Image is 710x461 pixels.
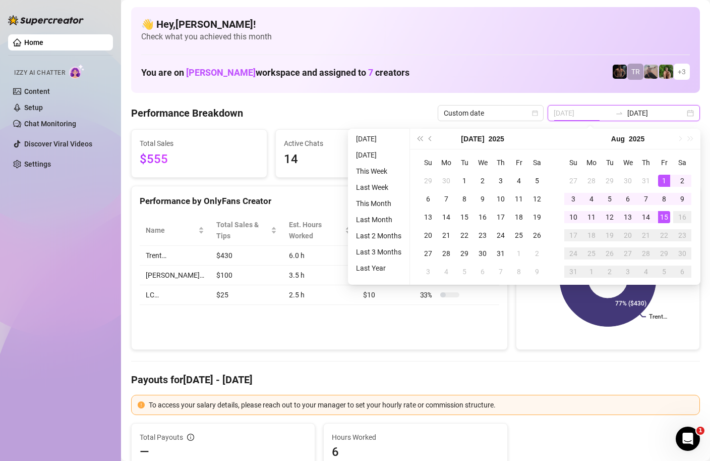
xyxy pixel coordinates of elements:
[495,175,507,187] div: 3
[649,314,667,321] text: Trent…
[284,150,403,169] span: 14
[637,226,655,244] td: 2025-08-21
[216,219,269,241] span: Total Sales & Tips
[631,66,640,77] span: TR
[477,229,489,241] div: 23
[419,226,437,244] td: 2025-07-20
[420,289,436,300] span: 33 %
[655,153,673,172] th: Fr
[658,247,670,260] div: 29
[440,175,452,187] div: 30
[495,229,507,241] div: 24
[567,266,579,278] div: 31
[619,172,637,190] td: 2025-07-30
[352,133,405,145] li: [DATE]
[582,244,601,263] td: 2025-08-25
[141,31,690,42] span: Check what you achieved this month
[140,266,210,285] td: [PERSON_NAME]…
[477,175,489,187] div: 2
[658,193,670,205] div: 8
[673,244,691,263] td: 2025-08-30
[455,190,474,208] td: 2025-07-08
[474,244,492,263] td: 2025-07-30
[458,211,470,223] div: 15
[440,211,452,223] div: 14
[585,266,598,278] div: 1
[140,432,183,443] span: Total Payouts
[611,129,625,149] button: Choose a month
[627,108,685,119] input: End date
[622,175,634,187] div: 30
[564,172,582,190] td: 2025-07-27
[554,108,611,119] input: Start date
[676,193,688,205] div: 9
[474,208,492,226] td: 2025-07-16
[585,211,598,223] div: 11
[673,226,691,244] td: 2025-08-23
[187,434,194,441] span: info-circle
[141,67,409,78] h1: You are on workspace and assigned to creators
[458,247,470,260] div: 29
[567,193,579,205] div: 3
[678,66,686,77] span: + 3
[138,401,145,408] span: exclamation-circle
[619,226,637,244] td: 2025-08-20
[528,244,546,263] td: 2025-08-02
[613,65,627,79] img: Trent
[422,229,434,241] div: 20
[140,246,210,266] td: Trent…
[455,263,474,281] td: 2025-08-05
[210,266,283,285] td: $100
[140,138,259,149] span: Total Sales
[619,244,637,263] td: 2025-08-27
[140,215,210,246] th: Name
[510,190,528,208] td: 2025-07-11
[564,263,582,281] td: 2025-08-31
[622,266,634,278] div: 3
[440,266,452,278] div: 4
[352,262,405,274] li: Last Year
[564,208,582,226] td: 2025-08-10
[676,229,688,241] div: 23
[510,153,528,172] th: Fr
[615,109,623,117] span: swap-right
[477,193,489,205] div: 9
[489,129,504,149] button: Choose a year
[24,38,43,46] a: Home
[455,153,474,172] th: Tu
[637,190,655,208] td: 2025-08-07
[567,229,579,241] div: 17
[414,129,425,149] button: Last year (Control + left)
[437,172,455,190] td: 2025-06-30
[604,247,616,260] div: 26
[637,244,655,263] td: 2025-08-28
[531,193,543,205] div: 12
[289,219,343,241] div: Est. Hours Worked
[422,175,434,187] div: 29
[696,427,704,435] span: 1
[513,175,525,187] div: 4
[437,263,455,281] td: 2025-08-04
[14,68,65,78] span: Izzy AI Chatter
[640,193,652,205] div: 7
[477,266,489,278] div: 6
[283,285,357,305] td: 2.5 h
[622,247,634,260] div: 27
[283,266,357,285] td: 3.5 h
[24,120,76,128] a: Chat Monitoring
[655,244,673,263] td: 2025-08-29
[440,193,452,205] div: 7
[604,229,616,241] div: 19
[425,129,436,149] button: Previous month (PageUp)
[513,229,525,241] div: 25
[673,172,691,190] td: 2025-08-02
[352,197,405,210] li: This Month
[582,172,601,190] td: 2025-07-28
[458,175,470,187] div: 1
[585,193,598,205] div: 4
[140,194,499,208] div: Performance by OnlyFans Creator
[655,263,673,281] td: 2025-09-05
[510,226,528,244] td: 2025-07-25
[332,444,499,460] span: 6
[582,263,601,281] td: 2025-09-01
